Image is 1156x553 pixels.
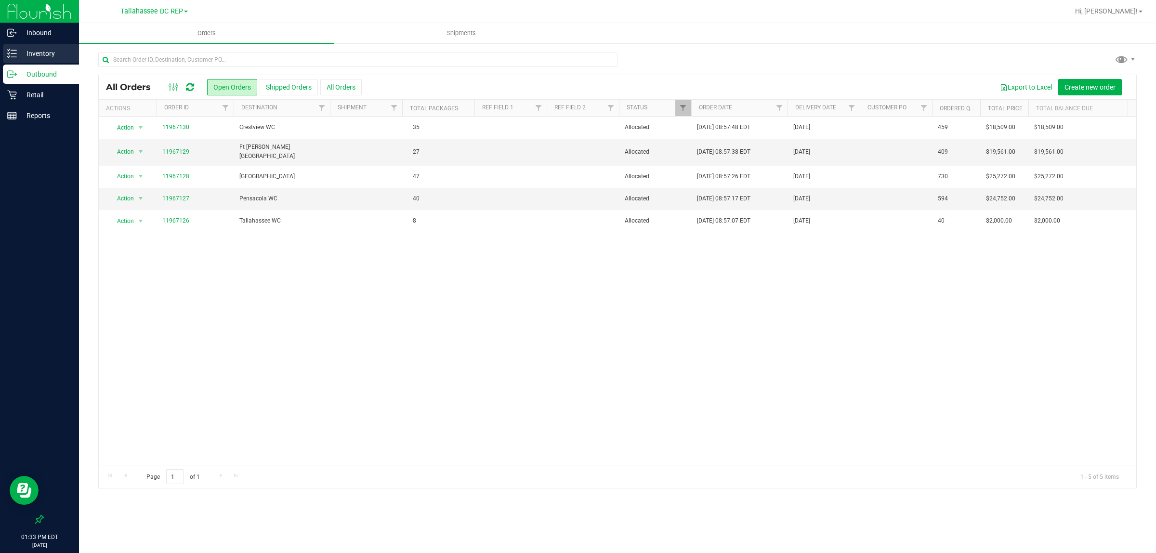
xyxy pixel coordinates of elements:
p: Outbound [17,68,75,80]
span: $25,272.00 [1034,172,1064,181]
span: [DATE] [793,123,810,132]
span: $18,509.00 [1034,123,1064,132]
span: Action [108,145,134,158]
span: [DATE] 08:57:38 EDT [697,147,750,157]
a: Ordered qty [940,105,977,112]
span: Allocated [625,194,685,203]
span: [DATE] [793,172,810,181]
span: [GEOGRAPHIC_DATA] [239,172,324,181]
a: Filter [218,100,234,116]
inline-svg: Outbound [7,69,17,79]
inline-svg: Reports [7,111,17,120]
span: 47 [408,170,424,184]
span: [DATE] 08:57:17 EDT [697,194,750,203]
iframe: Resource center [10,476,39,505]
a: Filter [675,100,691,116]
span: Allocated [625,123,685,132]
p: [DATE] [4,541,75,549]
div: Actions [106,105,153,112]
span: Shipments [434,29,489,38]
span: 409 [938,147,948,157]
a: Total Packages [410,105,458,112]
a: 11967130 [162,123,189,132]
input: Search Order ID, Destination, Customer PO... [98,53,617,67]
a: 11967128 [162,172,189,181]
a: 11967129 [162,147,189,157]
button: Open Orders [207,79,257,95]
button: All Orders [320,79,362,95]
span: Create new order [1064,83,1116,91]
span: Allocated [625,216,685,225]
span: 459 [938,123,948,132]
span: $18,509.00 [986,123,1015,132]
span: $24,752.00 [1034,194,1064,203]
a: Destination [241,104,277,111]
span: select [135,170,147,183]
span: Page of 1 [138,469,208,484]
a: Order ID [164,104,189,111]
span: Tallahassee DC REP [120,7,183,15]
a: Delivery Date [795,104,836,111]
a: Customer PO [867,104,906,111]
span: Action [108,214,134,228]
span: 40 [938,216,945,225]
a: Total Price [988,105,1023,112]
span: Allocated [625,147,685,157]
p: 01:33 PM EDT [4,533,75,541]
span: $24,752.00 [986,194,1015,203]
span: $2,000.00 [1034,216,1060,225]
span: $2,000.00 [986,216,1012,225]
span: Action [108,121,134,134]
button: Export to Excel [994,79,1058,95]
span: Action [108,192,134,205]
span: [DATE] [793,194,810,203]
span: [DATE] [793,147,810,157]
input: 1 [166,469,184,484]
a: Filter [844,100,860,116]
span: $25,272.00 [986,172,1015,181]
span: 594 [938,194,948,203]
p: Inbound [17,27,75,39]
span: 27 [408,145,424,159]
span: 730 [938,172,948,181]
span: [DATE] [793,216,810,225]
button: Create new order [1058,79,1122,95]
span: Ft [PERSON_NAME][GEOGRAPHIC_DATA] [239,143,324,161]
a: Order Date [699,104,732,111]
span: 8 [408,214,421,228]
a: 11967127 [162,194,189,203]
span: Crestview WC [239,123,324,132]
span: Pensacola WC [239,194,324,203]
a: Shipment [338,104,367,111]
span: select [135,121,147,134]
p: Reports [17,110,75,121]
span: [DATE] 08:57:26 EDT [697,172,750,181]
p: Retail [17,89,75,101]
span: Hi, [PERSON_NAME]! [1075,7,1138,15]
span: 1 - 5 of 5 items [1073,469,1127,484]
inline-svg: Retail [7,90,17,100]
span: 40 [408,192,424,206]
a: Filter [386,100,402,116]
a: 11967126 [162,216,189,225]
a: Filter [314,100,330,116]
span: All Orders [106,82,160,92]
span: [DATE] 08:57:07 EDT [697,216,750,225]
label: Pin the sidebar to full width on large screens [35,514,44,524]
a: Orders [79,23,334,43]
a: Filter [916,100,932,116]
a: Status [627,104,647,111]
span: 35 [408,120,424,134]
p: Inventory [17,48,75,59]
a: Filter [603,100,619,116]
a: Filter [531,100,547,116]
span: select [135,214,147,228]
a: Ref Field 2 [554,104,586,111]
span: Orders [184,29,229,38]
inline-svg: Inbound [7,28,17,38]
inline-svg: Inventory [7,49,17,58]
a: Shipments [334,23,589,43]
span: Action [108,170,134,183]
span: select [135,145,147,158]
span: $19,561.00 [1034,147,1064,157]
